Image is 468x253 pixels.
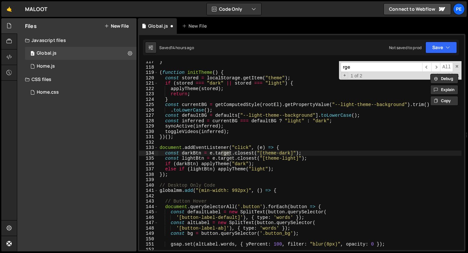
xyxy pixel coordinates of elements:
[182,23,209,29] div: New File
[139,236,158,242] div: 150
[139,220,158,226] div: 147
[431,62,440,72] span: ​
[17,73,136,86] div: CSS files
[139,113,158,118] div: 127
[148,23,168,29] div: Global.js
[139,199,158,204] div: 143
[139,156,158,161] div: 135
[37,50,57,56] div: Global.js
[139,129,158,135] div: 130
[139,81,158,86] div: 121
[31,51,34,57] span: 0
[139,209,158,215] div: 145
[104,23,129,29] button: New File
[139,177,158,183] div: 139
[37,89,59,95] div: Home.css
[139,70,158,75] div: 119
[139,215,158,220] div: 146
[139,140,158,145] div: 132
[207,3,261,15] button: Code Only
[139,108,158,113] div: 126
[139,124,158,129] div: 129
[139,193,158,199] div: 142
[341,73,348,79] span: Toggle Replace mode
[139,102,158,108] div: 125
[139,183,158,188] div: 140
[139,65,158,70] div: 118
[139,145,158,151] div: 133
[139,86,158,92] div: 122
[139,91,158,97] div: 123
[139,172,158,178] div: 138
[139,242,158,247] div: 151
[430,96,458,106] button: Copy
[139,161,158,167] div: 136
[25,86,136,99] div: 16127/43667.css
[453,3,465,15] a: Pe
[139,134,158,140] div: 131
[430,74,458,84] button: Debug
[389,45,422,50] div: Not saved to prod
[440,62,453,72] span: Alt-Enter
[37,63,55,69] div: Home.js
[430,85,458,95] button: Explain
[1,1,17,17] a: 🤙
[17,34,136,47] div: Javascript files
[139,226,158,231] div: 148
[139,231,158,236] div: 149
[341,62,422,72] input: Search for
[139,166,158,172] div: 137
[139,204,158,210] div: 144
[25,22,37,30] h2: Files
[25,47,136,60] div: 16127/43325.js
[422,62,431,72] span: ​
[348,73,365,79] span: 1 of 2
[139,151,158,156] div: 134
[25,60,136,73] div: 16127/43336.js
[425,42,457,53] button: Save
[139,59,158,65] div: 117
[159,45,194,50] div: Saved
[139,247,158,253] div: 152
[383,3,451,15] a: Connect to Webflow
[139,75,158,81] div: 120
[171,45,194,50] div: 14 hours ago
[139,118,158,124] div: 128
[25,5,47,13] div: MALOOT
[139,97,158,102] div: 124
[139,188,158,193] div: 141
